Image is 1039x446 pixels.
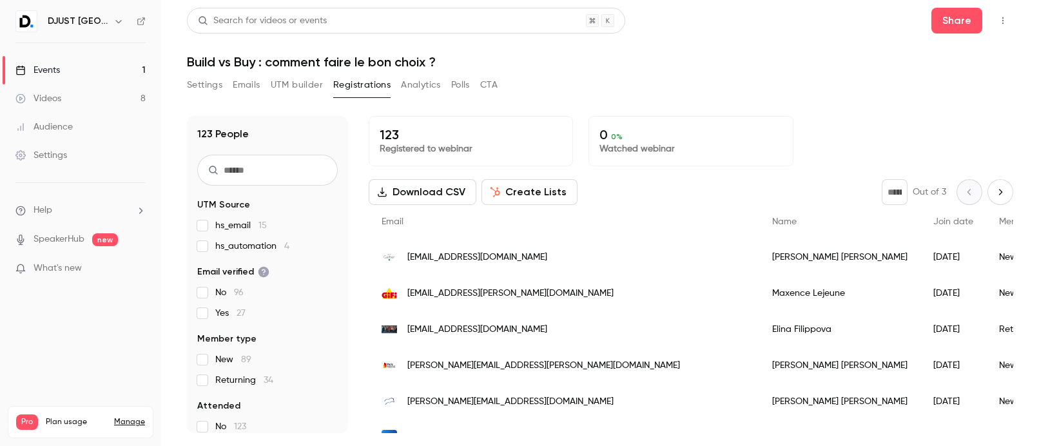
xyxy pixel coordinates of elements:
[369,179,476,205] button: Download CSV
[382,217,403,226] span: Email
[333,75,391,95] button: Registrations
[380,127,562,142] p: 123
[241,355,251,364] span: 89
[407,431,614,445] span: [PERSON_NAME][EMAIL_ADDRESS][DOMAIN_NAME]
[407,395,614,409] span: [PERSON_NAME][EMAIL_ADDRESS][DOMAIN_NAME]
[197,266,269,278] span: Email verified
[407,323,547,336] span: [EMAIL_ADDRESS][DOMAIN_NAME]
[130,263,146,275] iframe: Noticeable Trigger
[197,126,249,142] h1: 123 People
[197,333,257,345] span: Member type
[759,275,920,311] div: Maxence Lejeune
[15,149,67,162] div: Settings
[382,358,397,373] img: parishabitat.fr
[215,353,251,366] span: New
[215,374,273,387] span: Returning
[15,204,146,217] li: help-dropdown-opener
[215,286,244,299] span: No
[284,242,289,251] span: 4
[599,127,782,142] p: 0
[197,400,240,412] span: Attended
[234,288,244,297] span: 96
[215,240,289,253] span: hs_automation
[187,75,222,95] button: Settings
[16,11,37,32] img: DJUST France
[920,275,986,311] div: [DATE]
[759,383,920,420] div: [PERSON_NAME] [PERSON_NAME]
[920,347,986,383] div: [DATE]
[401,75,441,95] button: Analytics
[920,239,986,275] div: [DATE]
[407,359,680,373] span: [PERSON_NAME][EMAIL_ADDRESS][PERSON_NAME][DOMAIN_NAME]
[16,414,38,430] span: Pro
[599,142,782,155] p: Watched webinar
[46,417,106,427] span: Plan usage
[920,383,986,420] div: [DATE]
[382,394,397,409] img: openmedias.fr
[382,286,397,301] img: gifi.fr
[913,186,946,199] p: Out of 3
[987,179,1013,205] button: Next page
[759,347,920,383] div: [PERSON_NAME] [PERSON_NAME]
[271,75,323,95] button: UTM builder
[481,179,578,205] button: Create Lists
[920,311,986,347] div: [DATE]
[34,204,52,217] span: Help
[48,15,108,28] h6: DJUST [GEOGRAPHIC_DATA]
[759,239,920,275] div: [PERSON_NAME] [PERSON_NAME]
[382,325,397,334] img: nexton-consulting.com
[15,64,60,77] div: Events
[114,417,145,427] a: Manage
[451,75,470,95] button: Polls
[258,221,267,230] span: 15
[198,14,327,28] div: Search for videos or events
[34,233,84,246] a: SpeakerHub
[772,217,797,226] span: Name
[215,219,267,232] span: hs_email
[234,422,246,431] span: 123
[380,142,562,155] p: Registered to webinar
[407,287,614,300] span: [EMAIL_ADDRESS][PERSON_NAME][DOMAIN_NAME]
[92,233,118,246] span: new
[34,262,82,275] span: What's new
[407,251,547,264] span: [EMAIL_ADDRESS][DOMAIN_NAME]
[264,376,273,385] span: 34
[480,75,498,95] button: CTA
[759,311,920,347] div: Elina Filippova
[933,217,973,226] span: Join date
[382,430,397,445] img: carrier.com
[215,307,246,320] span: Yes
[15,121,73,133] div: Audience
[931,8,982,34] button: Share
[187,54,1013,70] h1: Build vs Buy : comment faire le bon choix ?
[233,75,260,95] button: Emails
[382,249,397,265] img: expertises-galtier.fr
[611,132,623,141] span: 0 %
[197,199,250,211] span: UTM Source
[237,309,246,318] span: 27
[15,92,61,105] div: Videos
[215,420,246,433] span: No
